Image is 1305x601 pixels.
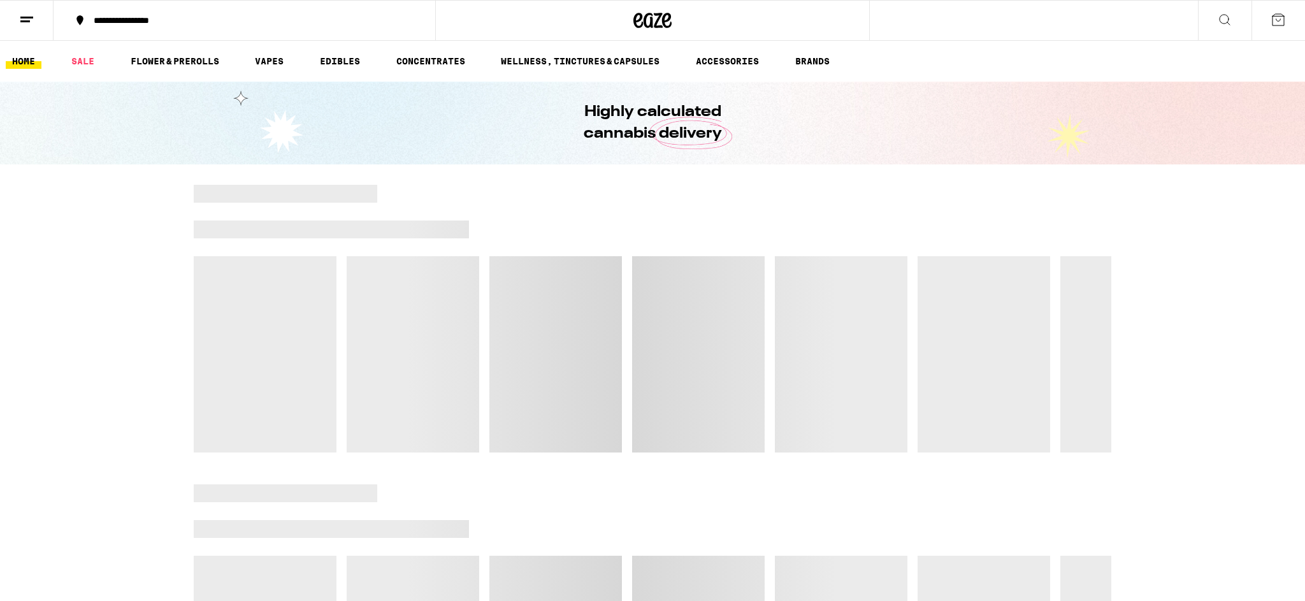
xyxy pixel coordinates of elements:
[249,54,290,69] a: VAPES
[547,101,758,145] h1: Highly calculated cannabis delivery
[789,54,836,69] a: BRANDS
[689,54,765,69] a: ACCESSORIES
[494,54,666,69] a: WELLNESS, TINCTURES & CAPSULES
[65,54,101,69] a: SALE
[6,54,41,69] a: HOME
[314,54,366,69] a: EDIBLES
[124,54,226,69] a: FLOWER & PREROLLS
[390,54,472,69] a: CONCENTRATES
